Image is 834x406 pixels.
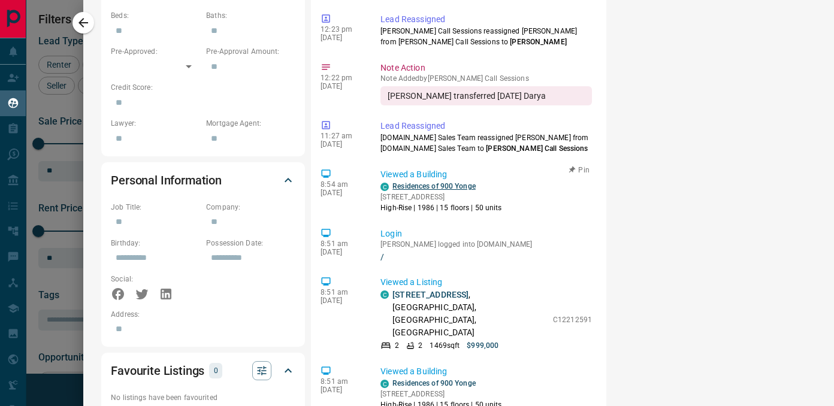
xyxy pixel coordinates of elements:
p: 8:54 am [321,180,362,189]
p: 0 [213,364,219,377]
p: Company: [206,202,295,213]
p: [DOMAIN_NAME] Sales Team reassigned [PERSON_NAME] from [DOMAIN_NAME] Sales Team to [380,132,592,154]
p: 11:27 am [321,132,362,140]
p: No listings have been favourited [111,392,295,403]
a: [STREET_ADDRESS] [392,290,469,299]
div: Favourite Listings0 [111,356,295,385]
p: 8:51 am [321,288,362,296]
h2: Personal Information [111,171,222,190]
p: Pre-Approval Amount: [206,46,295,57]
p: 12:22 pm [321,74,362,82]
span: [PERSON_NAME] [510,38,566,46]
p: Address: [111,309,295,320]
p: [DATE] [321,34,362,42]
p: Lead Reassigned [380,120,592,132]
p: Job Title: [111,202,200,213]
a: Residences of 900 Yonge [392,182,476,190]
p: 8:51 am [321,240,362,248]
p: C12212591 [553,314,592,325]
button: Pin [562,165,597,175]
div: Personal Information [111,166,295,195]
p: [DATE] [321,386,362,394]
p: , [GEOGRAPHIC_DATA], [GEOGRAPHIC_DATA], [GEOGRAPHIC_DATA] [392,289,547,339]
p: Viewed a Building [380,365,592,378]
a: / [380,252,592,262]
p: Login [380,228,592,240]
p: Birthday: [111,238,200,249]
p: Social: [111,274,200,284]
p: High-Rise | 1986 | 15 floors | 50 units [380,202,501,213]
p: [STREET_ADDRESS] [380,192,501,202]
p: Lead Reassigned [380,13,592,26]
p: [DATE] [321,189,362,197]
p: Beds: [111,10,200,21]
p: 1469 sqft [430,340,460,351]
p: [PERSON_NAME] Call Sessions reassigned [PERSON_NAME] from [PERSON_NAME] Call Sessions to [380,26,592,47]
p: $999,000 [467,340,498,351]
p: 2 [418,340,422,351]
p: Viewed a Listing [380,276,592,289]
div: condos.ca [380,183,389,191]
div: condos.ca [380,290,389,299]
p: Note Added by [PERSON_NAME] Call Sessions [380,74,592,83]
p: Lawyer: [111,118,200,129]
p: Baths: [206,10,295,21]
p: Mortgage Agent: [206,118,295,129]
h2: Favourite Listings [111,361,204,380]
p: 8:51 am [321,377,362,386]
p: Viewed a Building [380,168,592,181]
p: Pre-Approved: [111,46,200,57]
p: [STREET_ADDRESS] [380,389,501,399]
p: [DATE] [321,296,362,305]
p: 12:23 pm [321,25,362,34]
a: Residences of 900 Yonge [392,379,476,387]
p: Possession Date: [206,238,295,249]
p: [PERSON_NAME] logged into [DOMAIN_NAME] [380,240,592,249]
p: Credit Score: [111,82,295,93]
span: [PERSON_NAME] Call Sessions [486,144,588,153]
p: 2 [395,340,399,351]
p: [DATE] [321,82,362,90]
div: condos.ca [380,380,389,388]
p: [DATE] [321,140,362,149]
p: Note Action [380,62,592,74]
div: [PERSON_NAME] transferred [DATE] Darya [380,86,592,105]
p: [DATE] [321,248,362,256]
